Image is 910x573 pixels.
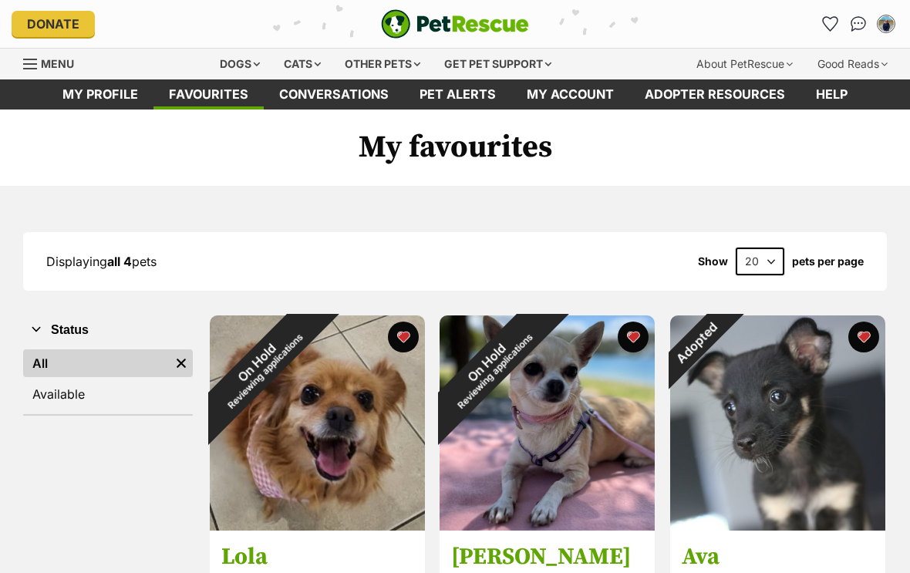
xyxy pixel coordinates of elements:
span: Displaying pets [46,254,157,269]
div: Get pet support [433,49,562,79]
a: Adopted [670,519,885,534]
a: conversations [264,79,404,110]
a: Help [800,79,863,110]
img: Ava [670,315,885,531]
span: Show [698,255,728,268]
a: Available [23,380,193,408]
div: On Hold [176,281,346,452]
div: Status [23,346,193,414]
label: pets per page [792,255,864,268]
button: favourite [618,322,649,352]
button: Status [23,320,193,340]
div: About PetRescue [686,49,804,79]
a: Pet alerts [404,79,511,110]
a: Favourites [818,12,843,36]
a: All [23,349,170,377]
div: Good Reads [807,49,898,79]
h3: [PERSON_NAME] [451,542,643,571]
img: chat-41dd97257d64d25036548639549fe6c8038ab92f7586957e7f3b1b290dea8141.svg [851,16,867,32]
span: Menu [41,57,74,70]
strong: all 4 [107,254,132,269]
a: My account [511,79,629,110]
button: favourite [848,322,879,352]
a: My profile [47,79,153,110]
a: On HoldReviewing applications [440,519,655,534]
img: Michelle Jowitt (shelly) profile pic [878,16,894,32]
span: Reviewing applications [226,332,305,411]
a: Favourites [153,79,264,110]
a: Adopter resources [629,79,800,110]
h3: Ava [682,542,874,571]
img: logo-e224e6f780fb5917bec1dbf3a21bbac754714ae5b6737aabdf751b685950b380.svg [381,9,529,39]
button: My account [874,12,898,36]
ul: Account quick links [818,12,898,36]
h3: Lola [221,542,413,571]
a: PetRescue [381,9,529,39]
div: Other pets [334,49,431,79]
div: Dogs [209,49,271,79]
img: Lola [210,315,425,531]
div: Adopted [649,295,744,390]
div: On Hold [406,281,576,452]
img: Minnie [440,315,655,531]
a: Remove filter [170,349,193,377]
div: Cats [273,49,332,79]
a: Donate [12,11,95,37]
span: Reviewing applications [456,332,535,411]
button: favourite [388,322,419,352]
a: On HoldReviewing applications [210,519,425,534]
a: Conversations [846,12,871,36]
a: Menu [23,49,85,76]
